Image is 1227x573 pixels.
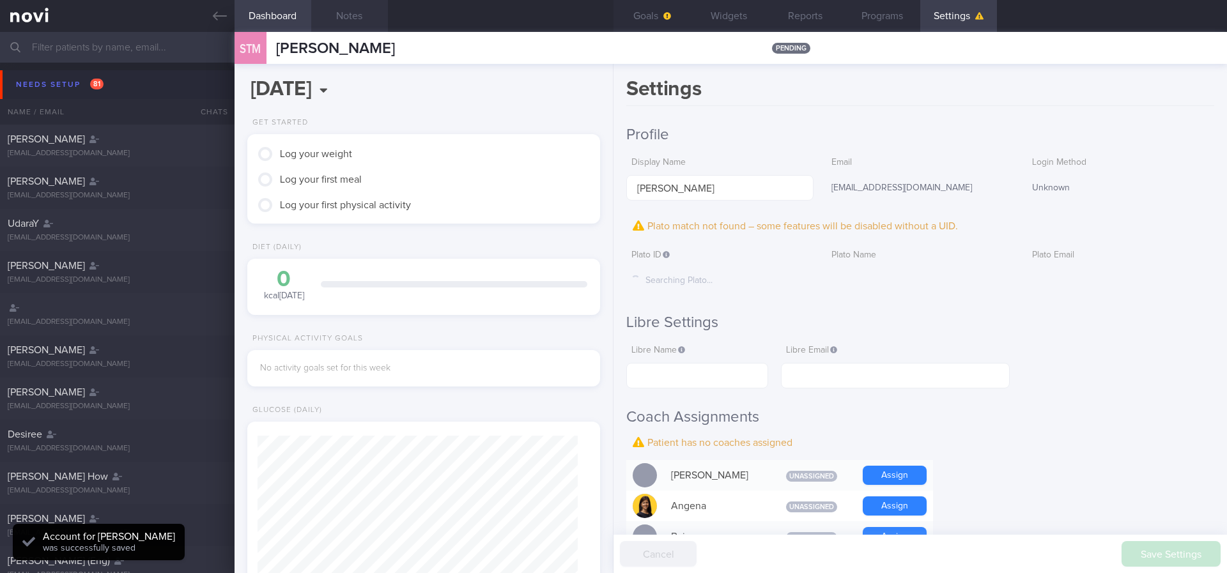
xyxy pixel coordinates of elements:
[247,334,363,344] div: Physical Activity Goals
[665,524,767,549] div: Baizura
[8,387,85,397] span: [PERSON_NAME]
[43,544,135,553] span: was successfully saved
[831,250,1008,261] label: Plato Name
[231,24,270,73] div: STM
[863,496,927,516] button: Assign
[8,134,85,144] span: [PERSON_NAME]
[90,79,104,89] span: 81
[786,346,837,355] span: Libre Email
[863,527,927,546] button: Assign
[8,360,227,369] div: [EMAIL_ADDRESS][DOMAIN_NAME]
[626,77,1214,106] h1: Settings
[43,530,175,543] div: Account for [PERSON_NAME]
[8,402,227,411] div: [EMAIL_ADDRESS][DOMAIN_NAME]
[8,471,108,482] span: [PERSON_NAME] How
[8,149,227,158] div: [EMAIL_ADDRESS][DOMAIN_NAME]
[8,176,85,187] span: [PERSON_NAME]
[260,363,587,374] div: No activity goals set for this week
[8,556,110,566] span: [PERSON_NAME] (Eng)
[786,501,837,512] span: Unassigned
[260,268,308,291] div: 0
[247,406,322,415] div: Glucose (Daily)
[626,217,1214,236] div: Plato match not found – some features will be disabled without a UID.
[772,43,810,54] span: pending
[247,243,302,252] div: Diet (Daily)
[665,493,767,519] div: Angena
[826,175,1014,202] div: [EMAIL_ADDRESS][DOMAIN_NAME]
[8,317,227,327] div: [EMAIL_ADDRESS][DOMAIN_NAME]
[8,444,227,454] div: [EMAIL_ADDRESS][DOMAIN_NAME]
[8,345,85,355] span: [PERSON_NAME]
[8,514,85,524] span: [PERSON_NAME]
[260,268,308,302] div: kcal [DATE]
[631,346,685,355] span: Libre Name
[1032,250,1209,261] label: Plato Email
[13,76,107,93] div: Needs setup
[631,157,808,169] label: Display Name
[183,99,235,125] div: Chats
[665,462,767,488] div: [PERSON_NAME]
[626,433,1214,452] div: Patient has no coaches assigned
[626,408,1214,427] h2: Coach Assignments
[831,157,1008,169] label: Email
[247,118,308,128] div: Get Started
[626,125,1214,144] h2: Profile
[8,218,39,229] span: UdaraY
[8,275,227,285] div: [EMAIL_ADDRESS][DOMAIN_NAME]
[8,233,227,243] div: [EMAIL_ADDRESS][DOMAIN_NAME]
[863,466,927,485] button: Assign
[626,268,814,294] div: Searching Plato...
[8,486,227,496] div: [EMAIL_ADDRESS][DOMAIN_NAME]
[8,191,227,201] div: [EMAIL_ADDRESS][DOMAIN_NAME]
[276,41,395,56] span: [PERSON_NAME]
[8,429,42,439] span: Desiree
[786,471,837,482] span: Unassigned
[1032,157,1209,169] label: Login Method
[1027,175,1214,202] div: Unknown
[786,532,837,543] span: Unassigned
[8,528,227,538] div: [EMAIL_ADDRESS][DOMAIN_NAME]
[631,250,670,259] span: Plato ID
[626,313,1214,332] h2: Libre Settings
[8,261,85,271] span: [PERSON_NAME]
